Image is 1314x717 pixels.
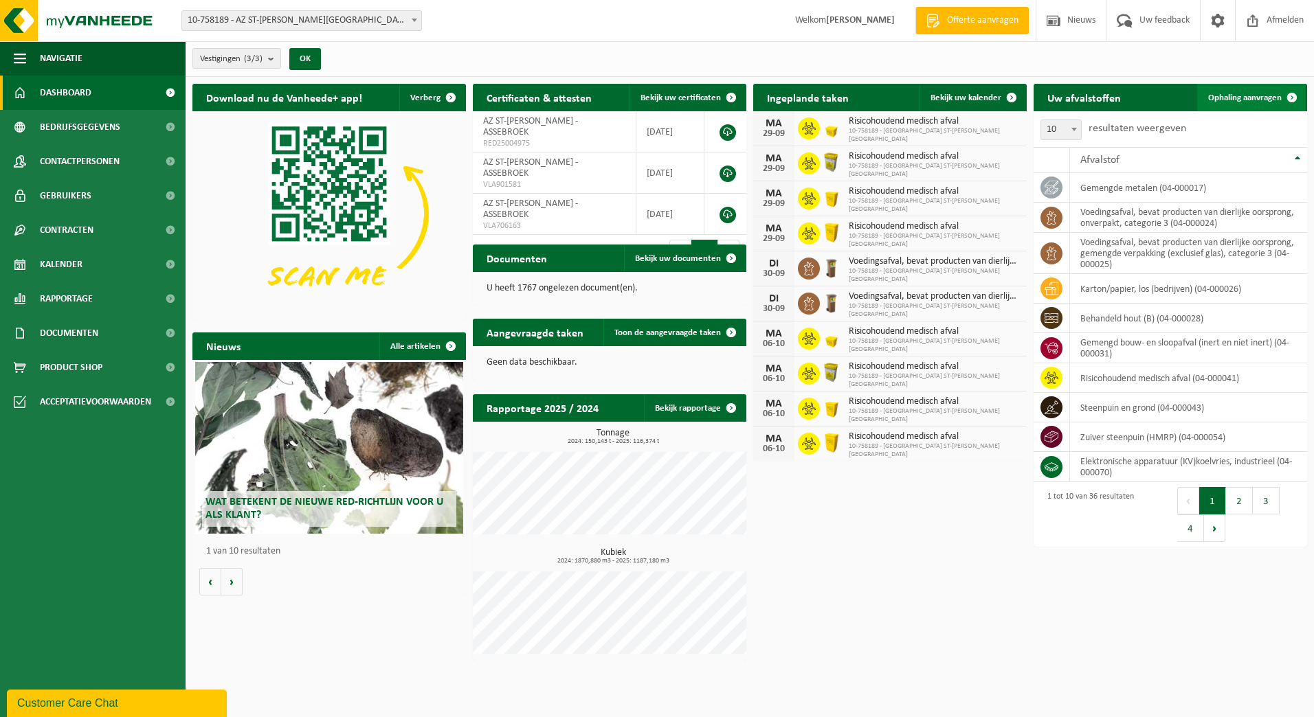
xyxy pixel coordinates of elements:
span: AZ ST-[PERSON_NAME] - ASSEBROEK [483,198,578,220]
img: LP-SB-00045-CRB-21 [820,150,843,174]
strong: [PERSON_NAME] [826,15,895,25]
img: LP-SB-00060-HPE-22 [820,220,843,244]
span: 10-758189 - [GEOGRAPHIC_DATA] ST-[PERSON_NAME][GEOGRAPHIC_DATA] [849,197,1020,214]
img: LP-SB-00050-HPE-22 [820,185,843,209]
td: [DATE] [636,111,704,152]
span: 10-758189 - AZ ST-LUCAS BRUGGE - ASSEBROEK [181,10,422,31]
span: Risicohoudend medisch afval [849,431,1020,442]
a: Toon de aangevraagde taken [603,319,745,346]
span: 10 [1041,120,1081,139]
span: 10-758189 - [GEOGRAPHIC_DATA] ST-[PERSON_NAME][GEOGRAPHIC_DATA] [849,302,1020,319]
span: Kalender [40,247,82,282]
span: 10-758189 - [GEOGRAPHIC_DATA] ST-[PERSON_NAME][GEOGRAPHIC_DATA] [849,442,1020,459]
h3: Kubiek [480,548,746,565]
label: resultaten weergeven [1089,123,1186,134]
span: Bekijk uw documenten [635,254,721,263]
span: 10-758189 - [GEOGRAPHIC_DATA] ST-[PERSON_NAME][GEOGRAPHIC_DATA] [849,267,1020,284]
span: Verberg [410,93,441,102]
p: Geen data beschikbaar. [487,358,733,367]
button: OK [289,48,321,70]
td: voedingsafval, bevat producten van dierlijke oorsprong, gemengde verpakking (exclusief glas), cat... [1070,233,1307,274]
span: Bedrijfsgegevens [40,110,120,144]
img: Download de VHEPlus App [192,111,466,317]
span: Navigatie [40,41,82,76]
span: Risicohoudend medisch afval [849,221,1020,232]
span: Dashboard [40,76,91,110]
span: VLA901581 [483,179,625,190]
td: gemengde metalen (04-000017) [1070,173,1307,203]
button: 4 [1177,514,1204,542]
h3: Tonnage [480,429,746,445]
div: MA [760,153,788,164]
span: Documenten [40,316,98,350]
div: 29-09 [760,199,788,209]
span: Toon de aangevraagde taken [614,328,721,337]
count: (3/3) [244,54,263,63]
div: 06-10 [760,444,788,454]
td: [DATE] [636,194,704,235]
a: Bekijk uw certificaten [630,84,745,111]
div: MA [760,223,788,234]
div: DI [760,258,788,269]
span: Vestigingen [200,49,263,69]
img: WB-0140-HPE-BN-01 [820,291,843,314]
a: Alle artikelen [379,332,465,360]
div: 29-09 [760,164,788,174]
span: 10-758189 - [GEOGRAPHIC_DATA] ST-[PERSON_NAME][GEOGRAPHIC_DATA] [849,127,1020,144]
span: Risicohoudend medisch afval [849,186,1020,197]
a: Wat betekent de nieuwe RED-richtlijn voor u als klant? [195,362,463,534]
span: 10-758189 - [GEOGRAPHIC_DATA] ST-[PERSON_NAME][GEOGRAPHIC_DATA] [849,407,1020,424]
a: Ophaling aanvragen [1197,84,1306,111]
div: 30-09 [760,269,788,279]
span: AZ ST-[PERSON_NAME] - ASSEBROEK [483,157,578,179]
span: Contactpersonen [40,144,120,179]
img: WB-0140-HPE-BN-01 [820,255,843,279]
div: MA [760,433,788,444]
button: Vorige [199,568,221,595]
div: 06-10 [760,409,788,419]
span: Risicohoudend medisch afval [849,326,1020,337]
span: Bekijk uw kalender [931,93,1001,102]
td: steenpuin en grond (04-000043) [1070,393,1307,422]
span: Rapportage [40,282,93,316]
span: Voedingsafval, bevat producten van dierlijke oorsprong, onverpakt, categorie 3 [849,256,1020,267]
img: LP-SB-00050-HPE-22 [820,396,843,419]
img: LP-SB-00030-HPE-22 [820,326,843,349]
span: VLA706163 [483,220,625,231]
div: 1 tot 10 van 36 resultaten [1040,486,1134,543]
td: karton/papier, los (bedrijven) (04-000026) [1070,274,1307,304]
span: RED25004975 [483,138,625,149]
span: Risicohoudend medisch afval [849,151,1020,162]
div: 30-09 [760,304,788,314]
img: LP-SB-00045-CRB-21 [820,361,843,384]
span: Wat betekent de nieuwe RED-richtlijn voor u als klant? [205,497,443,521]
span: Afvalstof [1080,155,1120,166]
button: 2 [1226,487,1253,514]
td: [DATE] [636,152,704,194]
div: 29-09 [760,234,788,244]
span: Product Shop [40,350,102,385]
span: 2024: 1870,880 m3 - 2025: 1187,180 m3 [480,558,746,565]
div: 29-09 [760,129,788,139]
span: 2024: 150,143 t - 2025: 116,374 t [480,438,746,445]
td: gemengd bouw- en sloopafval (inert en niet inert) (04-000031) [1070,333,1307,363]
button: Volgende [221,568,243,595]
span: 10 [1040,119,1082,140]
span: Gebruikers [40,179,91,213]
td: zuiver steenpuin (HMRP) (04-000054) [1070,422,1307,452]
button: Next [1204,514,1225,542]
h2: Nieuws [192,332,254,359]
a: Bekijk uw documenten [624,244,745,272]
div: MA [760,188,788,199]
span: 10-758189 - AZ ST-LUCAS BRUGGE - ASSEBROEK [182,11,421,30]
p: U heeft 1767 ongelezen document(en). [487,284,733,293]
a: Bekijk rapportage [644,394,745,422]
span: AZ ST-[PERSON_NAME] - ASSEBROEK [483,116,578,137]
h2: Uw afvalstoffen [1034,84,1135,111]
span: Bekijk uw certificaten [641,93,721,102]
td: risicohoudend medisch afval (04-000041) [1070,363,1307,393]
span: Contracten [40,213,93,247]
span: Acceptatievoorwaarden [40,385,151,419]
span: Ophaling aanvragen [1208,93,1282,102]
a: Offerte aanvragen [915,7,1029,34]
